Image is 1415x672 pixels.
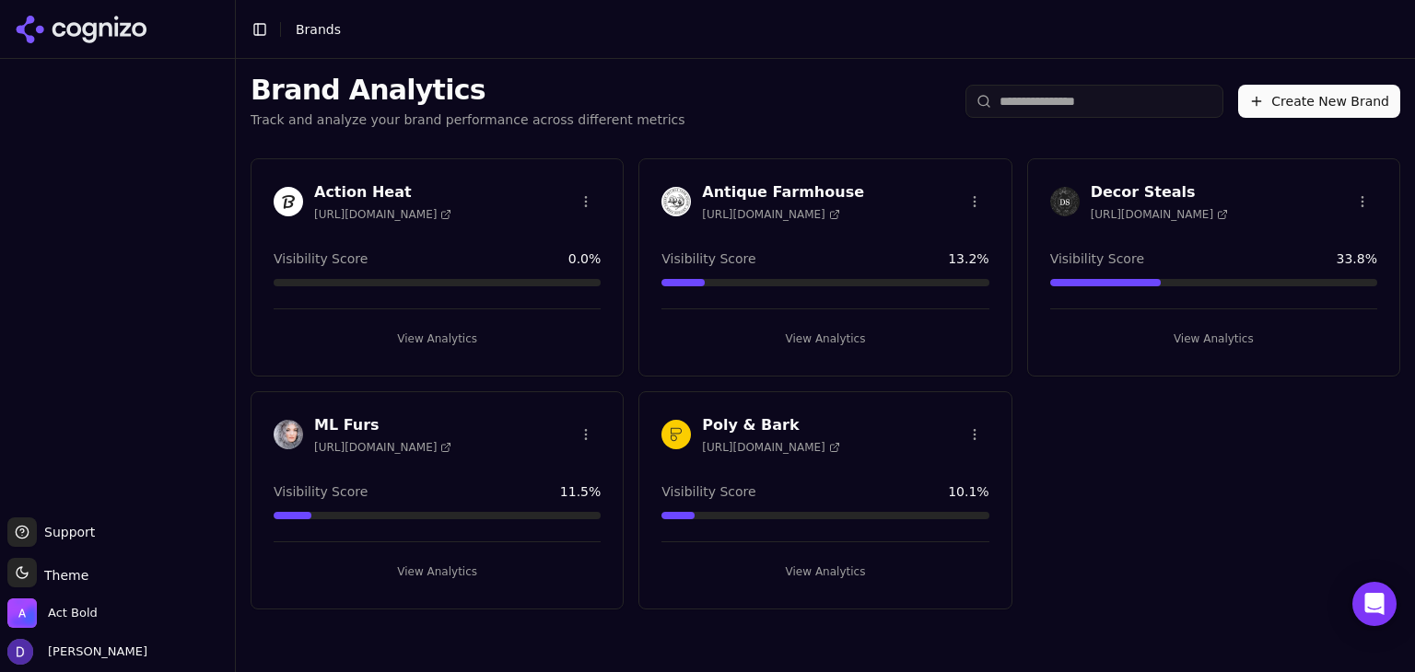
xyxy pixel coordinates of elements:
[1091,207,1228,222] span: [URL][DOMAIN_NAME]
[702,207,839,222] span: [URL][DOMAIN_NAME]
[1238,85,1400,118] button: Create New Brand
[661,249,755,268] span: Visibility Score
[274,557,601,586] button: View Analytics
[1352,582,1397,626] div: Open Intercom Messenger
[48,605,98,621] span: Act Bold
[1050,187,1080,216] img: Decor Steals
[661,557,988,586] button: View Analytics
[948,482,988,501] span: 10.1 %
[274,324,601,353] button: View Analytics
[314,414,451,436] h3: ML Furs
[7,639,147,665] button: Open user button
[274,249,368,268] span: Visibility Score
[314,440,451,455] span: [URL][DOMAIN_NAME]
[7,598,37,628] img: Act Bold
[41,643,147,660] span: [PERSON_NAME]
[661,420,691,449] img: Poly & Bark
[296,22,341,37] span: Brands
[568,249,602,268] span: 0.0 %
[1337,249,1377,268] span: 33.8 %
[661,187,691,216] img: Antique Farmhouse
[661,482,755,501] span: Visibility Score
[251,74,685,107] h1: Brand Analytics
[702,181,864,203] h3: Antique Farmhouse
[37,523,95,541] span: Support
[7,598,98,628] button: Open organization switcher
[560,482,601,501] span: 11.5 %
[702,414,839,436] h3: Poly & Bark
[274,482,368,501] span: Visibility Score
[296,20,341,39] nav: breadcrumb
[314,207,451,222] span: [URL][DOMAIN_NAME]
[1050,324,1377,353] button: View Analytics
[274,420,303,449] img: ML Furs
[274,187,303,216] img: Action Heat
[702,440,839,455] span: [URL][DOMAIN_NAME]
[948,249,988,268] span: 13.2 %
[314,181,451,203] h3: Action Heat
[37,568,88,583] span: Theme
[7,639,33,665] img: David White
[251,110,685,129] p: Track and analyze your brand performance across different metrics
[1091,181,1228,203] h3: Decor Steals
[1050,249,1144,268] span: Visibility Score
[661,324,988,353] button: View Analytics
